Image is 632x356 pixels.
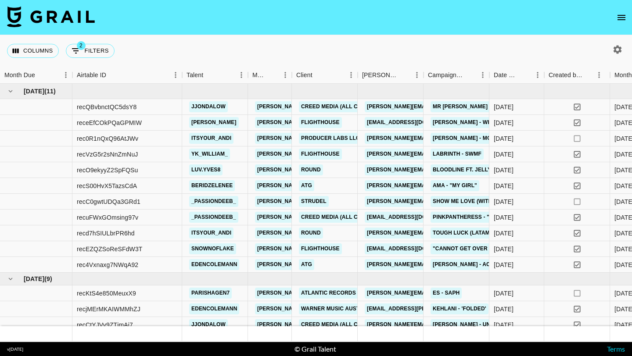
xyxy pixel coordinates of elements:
[476,68,489,82] button: Menu
[299,288,358,299] a: Atlantic Records
[77,166,138,174] div: recO9ekyyZ2SpFQSu
[189,149,230,160] a: yk_william_
[77,150,138,159] div: recVzG5r2sNnZmNuJ
[255,319,443,330] a: [PERSON_NAME][EMAIL_ADDRESS][PERSON_NAME][DOMAIN_NAME]
[255,196,443,207] a: [PERSON_NAME][EMAIL_ADDRESS][PERSON_NAME][DOMAIN_NAME]
[299,180,314,191] a: ATG
[189,288,232,299] a: parishagen7
[410,68,424,82] button: Menu
[77,289,136,298] div: recKtS4e850MeuxX9
[607,345,625,353] a: Terms
[255,288,443,299] a: [PERSON_NAME][EMAIL_ADDRESS][PERSON_NAME][DOMAIN_NAME]
[77,197,140,206] div: recC0gwtUDQa3GRd1
[189,228,233,239] a: itsyour_andi
[203,69,215,81] button: Sort
[235,68,248,82] button: Menu
[345,68,358,82] button: Menu
[24,274,44,283] span: [DATE]
[255,149,443,160] a: [PERSON_NAME][EMAIL_ADDRESS][PERSON_NAME][DOMAIN_NAME]
[299,228,323,239] a: Round
[299,149,342,160] a: Flighthouse
[494,213,513,222] div: 16/05/2025
[77,305,140,313] div: recjMErMKAIWMMhZJ
[494,305,513,313] div: 23/06/2025
[494,320,513,329] div: 18/06/2025
[7,6,95,27] img: Grail Talent
[494,197,513,206] div: 21/05/2025
[255,303,443,314] a: [PERSON_NAME][EMAIL_ADDRESS][PERSON_NAME][DOMAIN_NAME]
[299,133,362,144] a: Producer Labs LLC
[365,117,463,128] a: [EMAIL_ADDRESS][DOMAIN_NAME]
[189,117,239,128] a: [PERSON_NAME]
[428,67,464,84] div: Campaign (Type)
[4,273,17,285] button: hide children
[583,69,595,81] button: Sort
[77,103,136,111] div: recQBvbnctQC5dsY8
[431,133,573,144] a: [PERSON_NAME] - More To Lose (SEA Creators)
[365,164,508,175] a: [PERSON_NAME][EMAIL_ADDRESS][DOMAIN_NAME]
[255,133,443,144] a: [PERSON_NAME][EMAIL_ADDRESS][PERSON_NAME][DOMAIN_NAME]
[494,103,513,111] div: 28/04/2025
[519,69,531,81] button: Sort
[365,243,463,254] a: [EMAIL_ADDRESS][DOMAIN_NAME]
[613,9,630,26] button: open drawer
[431,319,517,330] a: [PERSON_NAME] - Unfoolish
[7,44,59,58] button: Select columns
[255,180,443,191] a: [PERSON_NAME][EMAIL_ADDRESS][PERSON_NAME][DOMAIN_NAME]
[44,87,56,96] span: ( 11 )
[431,117,602,128] a: [PERSON_NAME] - Wish I Never Met You (Travel Creative)
[431,101,540,112] a: Mr [PERSON_NAME] - [PERSON_NAME]
[531,68,544,82] button: Menu
[431,149,484,160] a: Labrinth - SWMF
[365,319,508,330] a: [PERSON_NAME][EMAIL_ADDRESS][DOMAIN_NAME]
[494,260,513,269] div: 29/05/2025
[494,289,513,298] div: 27/05/2025
[189,180,235,191] a: beridzelenee
[494,134,513,143] div: 10/05/2025
[365,259,508,270] a: [PERSON_NAME][EMAIL_ADDRESS][DOMAIN_NAME]
[431,180,479,191] a: Ama - "My Girl"
[362,67,398,84] div: [PERSON_NAME]
[77,245,143,253] div: recEZQZSoReSFdW3T
[494,166,513,174] div: 27/05/2025
[365,196,508,207] a: [PERSON_NAME][EMAIL_ADDRESS][DOMAIN_NAME]
[299,259,314,270] a: ATG
[24,87,44,96] span: [DATE]
[299,243,342,254] a: Flighthouse
[365,149,553,160] a: [PERSON_NAME][EMAIL_ADDRESS][PERSON_NAME][DOMAIN_NAME]
[169,68,182,82] button: Menu
[106,69,118,81] button: Sort
[182,67,248,84] div: Talent
[7,346,23,352] div: v [DATE]
[189,212,238,223] a: _passiondeeb_
[494,150,513,159] div: 01/05/2025
[66,44,115,58] button: Show filters
[489,67,544,84] div: Date Created
[77,229,135,238] div: recd7hSIULbrPR6hd
[77,134,138,143] div: rec0R1nQxQ96AtJWv
[4,67,35,84] div: Month Due
[358,67,424,84] div: Booker
[44,274,52,283] span: ( 9 )
[365,101,508,112] a: [PERSON_NAME][EMAIL_ADDRESS][DOMAIN_NAME]
[255,243,443,254] a: [PERSON_NAME][EMAIL_ADDRESS][PERSON_NAME][DOMAIN_NAME]
[544,67,610,84] div: Created by Grail Team
[365,288,553,299] a: [PERSON_NAME][EMAIL_ADDRESS][PERSON_NAME][DOMAIN_NAME]
[77,67,106,84] div: Airtable ID
[255,117,443,128] a: [PERSON_NAME][EMAIL_ADDRESS][PERSON_NAME][DOMAIN_NAME]
[77,320,133,329] div: recCtYJVy9ZTjmAi7
[187,67,203,84] div: Talent
[299,196,329,207] a: Strudel
[4,85,17,97] button: hide children
[431,164,559,175] a: Bloodline ft. Jelly Roll - [PERSON_NAME]
[255,212,443,223] a: [PERSON_NAME][EMAIL_ADDRESS][PERSON_NAME][DOMAIN_NAME]
[494,67,519,84] div: Date Created
[255,228,443,239] a: [PERSON_NAME][EMAIL_ADDRESS][PERSON_NAME][DOMAIN_NAME]
[292,67,358,84] div: Client
[255,164,443,175] a: [PERSON_NAME][EMAIL_ADDRESS][PERSON_NAME][DOMAIN_NAME]
[549,67,583,84] div: Created by Grail Team
[365,303,508,314] a: [EMAIL_ADDRESS][PERSON_NAME][DOMAIN_NAME]
[431,228,538,239] a: Tough Luck (LATAM & SEA) - Laufey
[365,180,508,191] a: [PERSON_NAME][EMAIL_ADDRESS][DOMAIN_NAME]
[431,303,488,314] a: Kehlani - 'Folded'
